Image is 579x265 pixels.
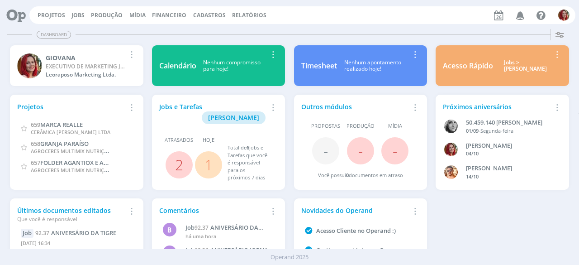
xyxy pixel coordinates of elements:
div: B [163,246,176,259]
a: 659MARCA REALLE [31,120,83,129]
span: 657 [31,159,40,167]
span: 659 [31,120,40,129]
a: 2 [175,155,183,174]
span: FOLDER AGANTIOX E AGANTIOX PET [40,158,141,167]
a: Job92.36ANIVERSÁRIO JORNAL JC [185,247,273,254]
img: J [444,120,458,133]
span: - [323,141,328,160]
button: Jobs [69,12,87,19]
div: EXECUTIVO DE MARKETING JUNIOR [46,63,125,71]
span: 0 [346,172,349,178]
span: AGROCERES MULTIMIX NUTRIÇÃO ANIMAL LTDA. [31,146,147,155]
a: 92.37ANIVERSÁRIO DA TIGRE [35,229,116,237]
span: 6 [247,144,249,151]
div: Últimos documentos editados [17,206,125,223]
span: Hoje [203,136,214,144]
span: há uma hora [185,233,216,240]
a: Acesso Cliente no Operand :) [316,226,396,235]
span: - [393,141,397,160]
span: AGROCERES MULTIMIX NUTRIÇÃO ANIMAL LTDA. [31,165,147,174]
a: Financeiro [152,11,186,19]
button: G [558,7,570,23]
a: [PERSON_NAME] [202,113,266,121]
span: Cadastros [193,11,226,19]
div: [DATE] 16:34 [21,238,132,251]
a: 657FOLDER AGANTIOX E AGANTIOX PET [31,158,141,167]
img: V [444,165,458,179]
span: Propostas [311,122,340,130]
span: GRANJA PARAÍSO [40,140,89,148]
div: Projetos [17,102,125,111]
div: Próximos aniversários [443,102,551,111]
img: G [444,143,458,156]
div: GIOVANA DE OLIVEIRA PERSINOTI [466,141,553,150]
a: 1 [204,155,213,174]
span: 658 [31,140,40,148]
span: CERÂMICA [PERSON_NAME] LTDA [31,129,110,135]
span: 14/10 [466,173,479,180]
div: Total de Jobs e Tarefas que você é responsável para os próximos 7 dias [228,144,269,182]
button: Cadastros [190,12,228,19]
div: 50.459.140 JANAÍNA LUNA FERRO [466,118,553,127]
div: VICTOR MIRON COUTO [466,164,553,173]
div: Jobs > [PERSON_NAME] [500,59,551,72]
span: 92.37 [195,224,209,231]
button: Relatórios [229,12,269,19]
a: Relatórios [232,11,266,19]
a: Produção [91,11,123,19]
div: GIOVANA [46,53,125,63]
span: [PERSON_NAME] [208,113,259,122]
span: Segunda-feira [480,127,513,134]
div: Outros módulos [301,102,409,111]
span: ANIVERSÁRIO DA TIGRE [185,223,258,239]
a: 658GRANJA PARAÍSO [31,139,89,148]
div: Timesheet [301,60,337,71]
button: Projetos [35,12,68,19]
div: Calendário [159,60,196,71]
div: Comentários [159,206,267,215]
button: Financeiro [149,12,189,19]
div: Que você é responsável [17,215,125,223]
span: - [358,141,363,160]
div: Jobs e Tarefas [159,102,267,124]
span: MARCA REALLE [40,120,83,129]
div: Nenhum compromisso para hoje! [196,59,267,72]
div: Acesso Rápido [443,60,493,71]
span: 01/09 [466,127,479,134]
span: Mídia [388,122,402,130]
div: Novidades do Operand [301,206,409,215]
div: B [163,223,176,236]
div: Você possui documentos em atraso [318,172,403,179]
div: - [466,127,553,135]
span: 92.37 [35,229,49,237]
img: G [17,53,42,78]
img: G [558,10,570,21]
a: Mídia [129,11,146,19]
div: Leoraposo Marketing Ltda. [46,71,125,79]
a: Jobs [71,11,85,19]
span: Atrasados [165,136,193,144]
a: GGIOVANAEXECUTIVO DE MARKETING JUNIORLeoraposo Marketing Ltda. [10,45,143,86]
a: Projetos [38,11,65,19]
a: Job92.37ANIVERSÁRIO DA TIGRE [185,224,273,231]
span: Produção [346,122,375,130]
div: Job [21,229,33,238]
button: Produção [88,12,125,19]
a: TimesheetNenhum apontamentorealizado hoje! [294,45,427,86]
button: [PERSON_NAME] [202,111,266,124]
span: Dashboard [37,31,71,39]
span: ANIVERSÁRIO DA TIGRE [51,229,116,237]
span: 04/10 [466,150,479,157]
div: Nenhum apontamento realizado hoje! [337,59,409,72]
button: Mídia [127,12,148,19]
